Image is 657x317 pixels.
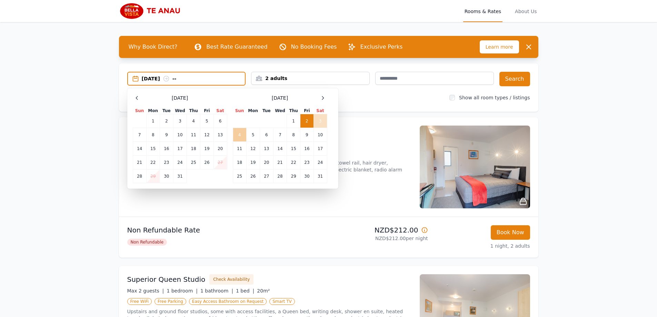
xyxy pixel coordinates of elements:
th: Fri [300,108,313,114]
td: 2 [160,114,173,128]
td: 21 [133,156,146,169]
th: Sat [313,108,327,114]
p: 1 night, 2 adults [434,242,530,249]
td: 12 [246,142,260,156]
td: 1 [287,114,300,128]
td: 25 [233,169,246,183]
p: Non Refundable Rate [127,225,326,235]
label: Show all room types / listings [459,95,530,100]
td: 10 [173,128,187,142]
td: 3 [313,114,327,128]
td: 30 [300,169,313,183]
span: Free Parking [155,298,186,305]
td: 24 [173,156,187,169]
span: 20m² [257,288,270,294]
p: No Booking Fees [291,43,337,51]
td: 15 [287,142,300,156]
div: 2 adults [251,75,369,82]
td: 28 [133,169,146,183]
td: 31 [313,169,327,183]
span: [DATE] [272,95,288,101]
span: 1 bedroom | [167,288,198,294]
td: 30 [160,169,173,183]
th: Thu [287,108,300,114]
h3: Superior Queen Studio [127,275,206,284]
td: 8 [146,128,160,142]
span: [DATE] [172,95,188,101]
td: 29 [287,169,300,183]
th: Mon [246,108,260,114]
button: Check Availability [209,274,253,285]
th: Tue [260,108,273,114]
td: 22 [146,156,160,169]
p: NZD$212.00 per night [331,235,428,242]
td: 8 [287,128,300,142]
th: Mon [146,108,160,114]
td: 2 [300,114,313,128]
td: 6 [260,128,273,142]
td: 17 [173,142,187,156]
td: 13 [260,142,273,156]
span: Why Book Direct? [123,40,183,54]
td: 27 [260,169,273,183]
p: NZD$212.00 [331,225,428,235]
td: 18 [233,156,246,169]
td: 13 [213,128,227,142]
td: 21 [273,156,287,169]
td: 22 [287,156,300,169]
td: 4 [187,114,200,128]
td: 27 [213,156,227,169]
td: 23 [300,156,313,169]
td: 11 [187,128,200,142]
td: 17 [313,142,327,156]
td: 5 [200,114,213,128]
span: Max 2 guests | [127,288,164,294]
td: 20 [260,156,273,169]
td: 29 [146,169,160,183]
th: Sat [213,108,227,114]
th: Sun [133,108,146,114]
td: 20 [213,142,227,156]
td: 4 [233,128,246,142]
span: Easy Access Bathroom on Request [189,298,267,305]
th: Fri [200,108,213,114]
td: 28 [273,169,287,183]
td: 25 [187,156,200,169]
div: [DATE] -- [142,75,245,82]
span: 1 bed | [236,288,254,294]
p: Best Rate Guaranteed [206,43,267,51]
button: Book Now [491,225,530,240]
td: 7 [273,128,287,142]
td: 16 [300,142,313,156]
td: 3 [173,114,187,128]
td: 18 [187,142,200,156]
span: Learn more [480,40,519,53]
td: 24 [313,156,327,169]
td: 26 [246,169,260,183]
td: 15 [146,142,160,156]
span: Non Refundable [127,239,167,246]
img: Bella Vista Te Anau [119,3,186,19]
td: 1 [146,114,160,128]
th: Thu [187,108,200,114]
td: 6 [213,114,227,128]
td: 12 [200,128,213,142]
p: Exclusive Perks [360,43,402,51]
td: 14 [273,142,287,156]
th: Wed [173,108,187,114]
td: 23 [160,156,173,169]
td: 10 [313,128,327,142]
td: 19 [200,142,213,156]
button: Search [499,72,530,86]
td: 16 [160,142,173,156]
td: 26 [200,156,213,169]
td: 11 [233,142,246,156]
td: 14 [133,142,146,156]
td: 31 [173,169,187,183]
th: Tue [160,108,173,114]
th: Sun [233,108,246,114]
td: 7 [133,128,146,142]
span: Smart TV [269,298,295,305]
span: Free WiFi [127,298,152,305]
td: 5 [246,128,260,142]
